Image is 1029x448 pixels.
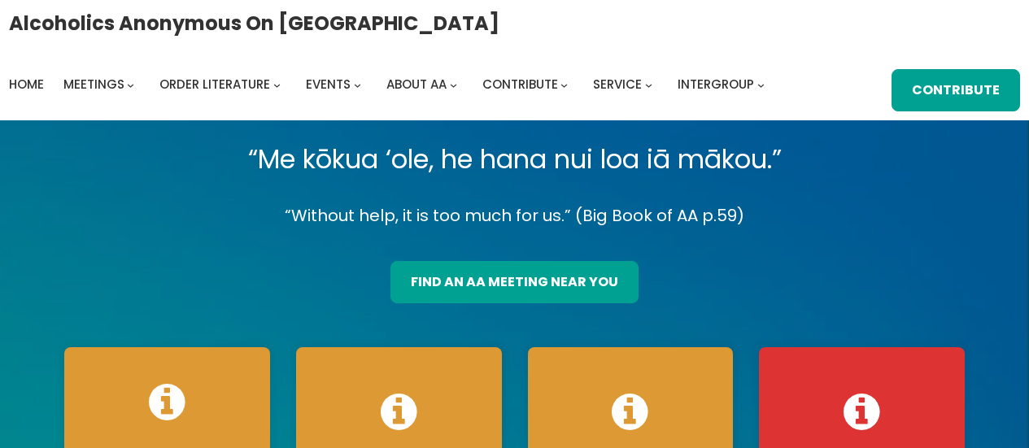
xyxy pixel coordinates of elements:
[678,73,754,96] a: Intergroup
[645,80,652,88] button: Service submenu
[9,6,499,41] a: Alcoholics Anonymous on [GEOGRAPHIC_DATA]
[306,73,351,96] a: Events
[306,76,351,93] span: Events
[482,76,558,93] span: Contribute
[593,73,642,96] a: Service
[127,80,134,88] button: Meetings submenu
[63,76,124,93] span: Meetings
[9,76,44,93] span: Home
[9,73,44,96] a: Home
[273,80,281,88] button: Order Literature submenu
[892,69,1020,111] a: Contribute
[390,261,639,303] a: find an aa meeting near you
[386,76,447,93] span: About AA
[9,73,770,96] nav: Intergroup
[354,80,361,88] button: Events submenu
[51,137,978,182] p: “Me kōkua ‘ole, he hana nui loa iā mākou.”
[386,73,447,96] a: About AA
[51,202,978,230] p: “Without help, it is too much for us.” (Big Book of AA p.59)
[450,80,457,88] button: About AA submenu
[757,80,765,88] button: Intergroup submenu
[159,76,270,93] span: Order Literature
[593,76,642,93] span: Service
[482,73,558,96] a: Contribute
[560,80,568,88] button: Contribute submenu
[63,73,124,96] a: Meetings
[678,76,754,93] span: Intergroup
